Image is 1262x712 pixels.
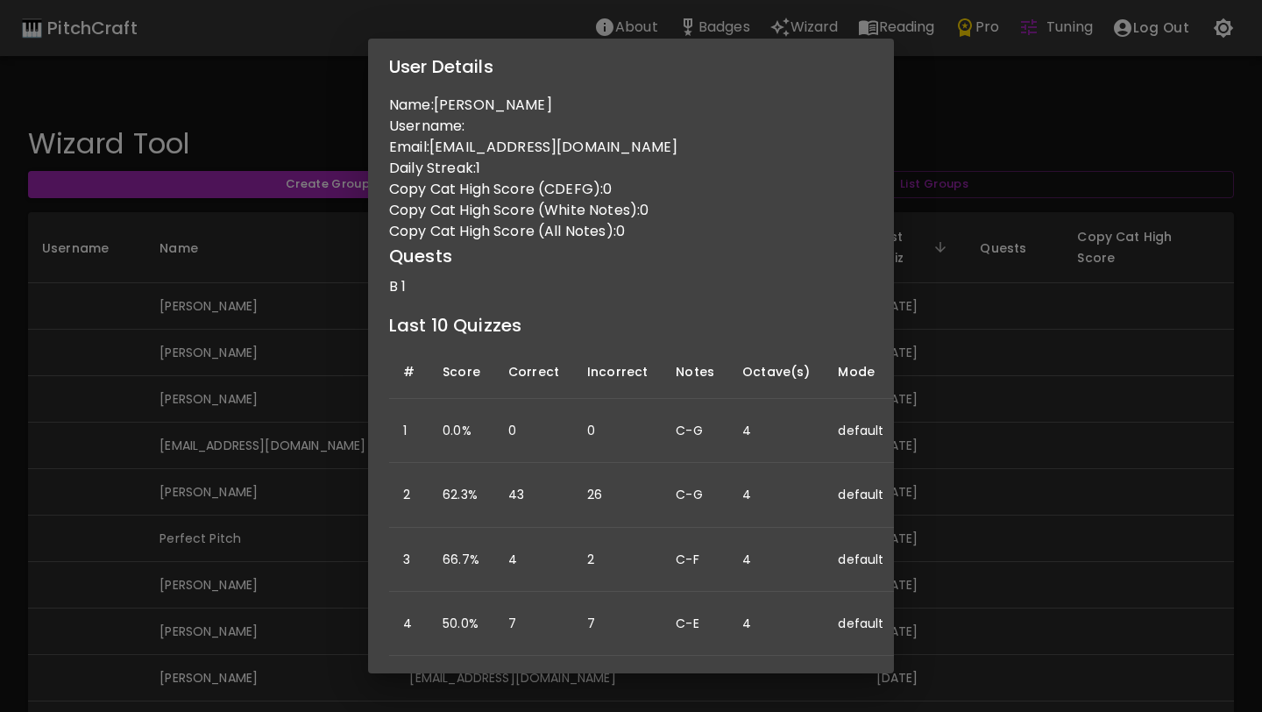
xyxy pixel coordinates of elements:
td: default [824,527,897,591]
td: 0 [573,399,662,463]
th: Incorrect [573,345,662,399]
td: 2 [389,463,429,527]
th: Score [429,345,494,399]
p: Username: [389,116,873,137]
th: Mode [824,345,897,399]
p: Daily Streak: 1 [389,158,873,179]
td: 1 [389,399,429,463]
td: C-F [662,527,728,591]
td: 4 [728,399,824,463]
td: 50.0% [429,591,494,655]
th: Correct [494,345,573,399]
th: # [389,345,429,399]
th: Octave(s) [728,345,824,399]
td: C-G [662,399,728,463]
h6: Last 10 Quizzes [389,311,873,339]
td: 4 [728,527,824,591]
p: B 1 [389,276,873,297]
td: 7 [494,591,573,655]
td: C-E [662,591,728,655]
p: Copy Cat High Score (CDEFG): 0 [389,179,873,200]
td: 0 [494,399,573,463]
td: 4 [728,463,824,527]
td: default [824,591,897,655]
h2: User Details [368,39,894,95]
td: 4 [494,527,573,591]
td: 4 [728,591,824,655]
td: 66.7% [429,527,494,591]
th: Notes [662,345,728,399]
td: 4 [389,591,429,655]
p: Name: [PERSON_NAME] [389,95,873,116]
td: 0.0% [429,399,494,463]
td: 26 [573,463,662,527]
td: 62.3% [429,463,494,527]
td: default [824,463,897,527]
p: Copy Cat High Score (White Notes): 0 [389,200,873,221]
h6: Quests [389,242,873,270]
p: Copy Cat High Score (All Notes): 0 [389,221,873,242]
td: 2 [573,527,662,591]
td: default [824,399,897,463]
td: 7 [573,591,662,655]
td: 43 [494,463,573,527]
td: 3 [389,527,429,591]
p: Email: [EMAIL_ADDRESS][DOMAIN_NAME] [389,137,873,158]
td: C-G [662,463,728,527]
